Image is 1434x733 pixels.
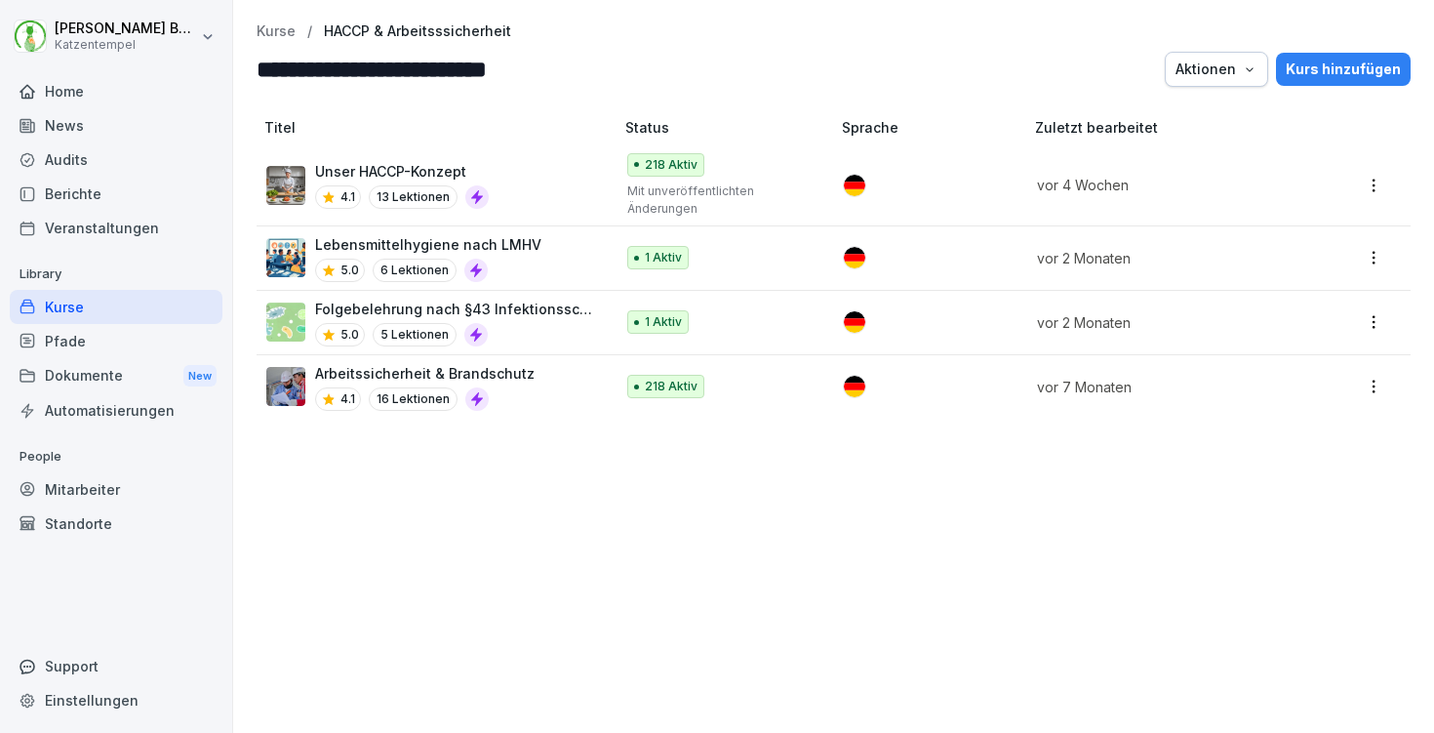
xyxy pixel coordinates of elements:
p: People [10,441,222,472]
img: h7jpezukfv8pwd1f3ia36uzh.png [266,238,305,277]
p: vor 4 Wochen [1037,175,1291,195]
p: vor 7 Monaten [1037,377,1291,397]
p: 218 Aktiv [645,378,697,395]
a: Mitarbeiter [10,472,222,507]
p: vor 2 Monaten [1037,248,1291,268]
p: 5 Lektionen [373,323,457,346]
p: Unser HACCP-Konzept [315,161,489,182]
p: 13 Lektionen [369,185,458,209]
a: Kurse [10,290,222,324]
p: Lebensmittelhygiene nach LMHV [315,234,541,255]
p: Status [625,117,835,138]
p: 4.1 [340,390,355,408]
p: 1 Aktiv [645,249,682,266]
a: Audits [10,143,222,177]
button: Aktionen [1165,52,1268,87]
div: Aktionen [1175,59,1257,80]
a: DokumenteNew [10,358,222,394]
img: de.svg [844,311,865,333]
a: Standorte [10,507,222,541]
div: Dokumente [10,358,222,394]
p: Sprache [842,117,1027,138]
a: Kurse [257,23,296,40]
p: Arbeitssicherheit & Brandschutz [315,363,535,384]
p: 6 Lektionen [373,259,457,282]
a: Berichte [10,177,222,211]
p: 4.1 [340,188,355,206]
p: Titel [264,117,617,138]
a: Einstellungen [10,683,222,717]
button: Kurs hinzufügen [1276,53,1411,86]
div: New [183,365,217,387]
img: t9h6bmns6sfqu5d93vdl2u5w.png [266,367,305,406]
a: HACCP & Arbeitsssicherheit [324,23,511,40]
a: News [10,108,222,143]
p: Mit unveröffentlichten Änderungen [627,183,812,218]
p: 5.0 [340,262,359,279]
img: jw93ziiaxyrytvvq4xf35n98.png [266,303,305,342]
a: Home [10,74,222,108]
a: Veranstaltungen [10,211,222,245]
p: Katzentempel [55,38,197,52]
div: Kurs hinzufügen [1286,59,1401,80]
p: Zuletzt bearbeitet [1035,117,1314,138]
p: Folgebelehrung nach §43 Infektionsschutzgesetz (IfSG) [315,299,594,319]
p: Library [10,259,222,290]
div: Support [10,649,222,683]
img: de.svg [844,376,865,397]
img: de.svg [844,247,865,268]
p: / [307,23,312,40]
p: [PERSON_NAME] Benedix [55,20,197,37]
img: mlsleav921hxy3akyctmymka.png [266,166,305,205]
p: 1 Aktiv [645,313,682,331]
p: 5.0 [340,326,359,344]
p: 16 Lektionen [369,387,458,411]
a: Automatisierungen [10,393,222,428]
p: vor 2 Monaten [1037,312,1291,333]
p: 218 Aktiv [645,156,697,174]
img: de.svg [844,175,865,196]
a: Pfade [10,324,222,358]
